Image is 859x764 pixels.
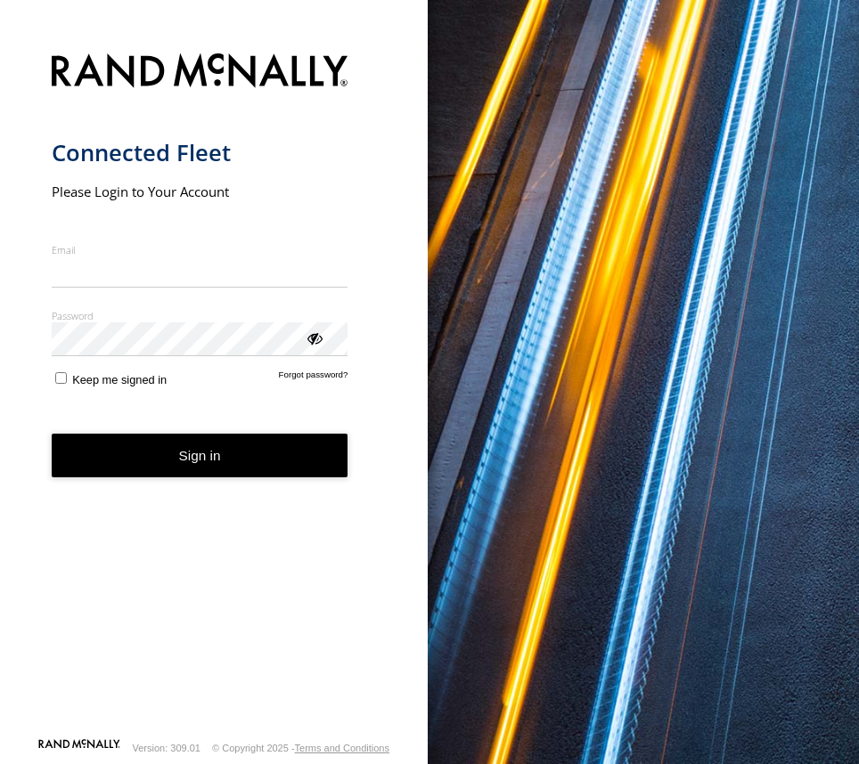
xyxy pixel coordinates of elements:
div: ViewPassword [305,329,323,346]
a: Terms and Conditions [295,743,389,753]
form: main [52,43,377,737]
input: Keep me signed in [55,372,67,384]
button: Sign in [52,434,348,477]
img: Rand McNally [52,50,348,95]
span: Keep me signed in [72,373,167,386]
h1: Connected Fleet [52,138,348,167]
label: Email [52,243,348,256]
label: Password [52,309,348,322]
div: © Copyright 2025 - [212,743,389,753]
a: Visit our Website [38,739,120,757]
a: Forgot password? [279,370,348,386]
h2: Please Login to Your Account [52,183,348,200]
div: Version: 309.01 [133,743,200,753]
